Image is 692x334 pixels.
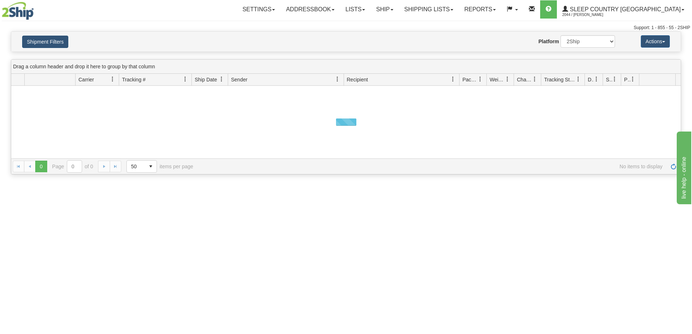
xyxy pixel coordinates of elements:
span: Carrier [78,76,94,83]
a: Ship [371,0,398,19]
iframe: chat widget [675,130,691,204]
span: items per page [126,160,193,173]
a: Ship Date filter column settings [215,73,228,85]
span: Page of 0 [52,160,93,173]
span: Tracking Status [544,76,576,83]
a: Addressbook [280,0,340,19]
a: Settings [237,0,280,19]
span: Packages [462,76,478,83]
span: 50 [131,163,141,170]
a: Reports [459,0,501,19]
div: grid grouping header [11,60,681,74]
a: Lists [340,0,371,19]
a: Delivery Status filter column settings [590,73,603,85]
a: Weight filter column settings [501,73,514,85]
span: Weight [490,76,505,83]
span: Shipment Issues [606,76,612,83]
label: Platform [538,38,559,45]
a: Recipient filter column settings [447,73,459,85]
a: Charge filter column settings [529,73,541,85]
a: Sender filter column settings [331,73,344,85]
span: Pickup Status [624,76,630,83]
a: Sleep Country [GEOGRAPHIC_DATA] 2044 / [PERSON_NAME] [557,0,690,19]
button: Shipment Filters [22,36,68,48]
a: Pickup Status filter column settings [627,73,639,85]
span: select [145,161,157,172]
button: Actions [641,35,670,48]
span: 2044 / [PERSON_NAME] [562,11,617,19]
a: Refresh [668,161,679,172]
div: live help - online [5,4,67,13]
span: Sleep Country [GEOGRAPHIC_DATA] [568,6,681,12]
span: Recipient [347,76,368,83]
span: Delivery Status [588,76,594,83]
span: Charge [517,76,532,83]
a: Tracking Status filter column settings [572,73,584,85]
a: Shipment Issues filter column settings [608,73,621,85]
img: logo2044.jpg [2,2,34,20]
a: Shipping lists [399,0,459,19]
span: Tracking # [122,76,146,83]
a: Tracking # filter column settings [179,73,191,85]
span: Page 0 [35,161,47,172]
a: Packages filter column settings [474,73,486,85]
a: Carrier filter column settings [106,73,119,85]
span: Page sizes drop down [126,160,157,173]
span: Ship Date [195,76,217,83]
div: Support: 1 - 855 - 55 - 2SHIP [2,25,690,31]
span: No items to display [203,164,663,169]
span: Sender [231,76,247,83]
